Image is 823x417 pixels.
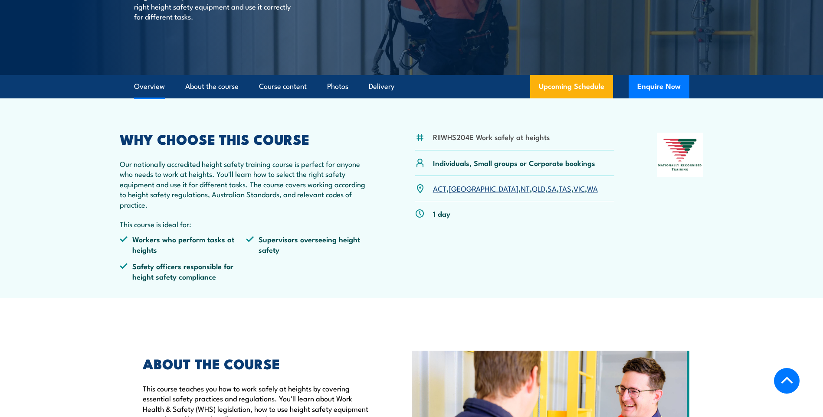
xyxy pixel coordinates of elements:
[185,75,239,98] a: About the course
[143,357,372,369] h2: ABOUT THE COURSE
[629,75,689,98] button: Enquire Now
[327,75,348,98] a: Photos
[587,183,598,193] a: WA
[120,261,246,281] li: Safety officers responsible for height safety compliance
[120,159,373,209] p: Our nationally accredited height safety training course is perfect for anyone who needs to work a...
[532,183,545,193] a: QLD
[530,75,613,98] a: Upcoming Schedule
[120,234,246,254] li: Workers who perform tasks at heights
[433,183,598,193] p: , , , , , , ,
[369,75,394,98] a: Delivery
[134,75,165,98] a: Overview
[433,208,450,218] p: 1 day
[120,133,373,145] h2: WHY CHOOSE THIS COURSE
[548,183,557,193] a: SA
[521,183,530,193] a: NT
[574,183,585,193] a: VIC
[433,158,595,168] p: Individuals, Small groups or Corporate bookings
[559,183,571,193] a: TAS
[433,183,446,193] a: ACT
[433,132,550,142] li: RIIWHS204E Work safely at heights
[657,133,704,177] img: Nationally Recognised Training logo.
[259,75,307,98] a: Course content
[449,183,518,193] a: [GEOGRAPHIC_DATA]
[120,219,373,229] p: This course is ideal for:
[246,234,373,254] li: Supervisors overseeing height safety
